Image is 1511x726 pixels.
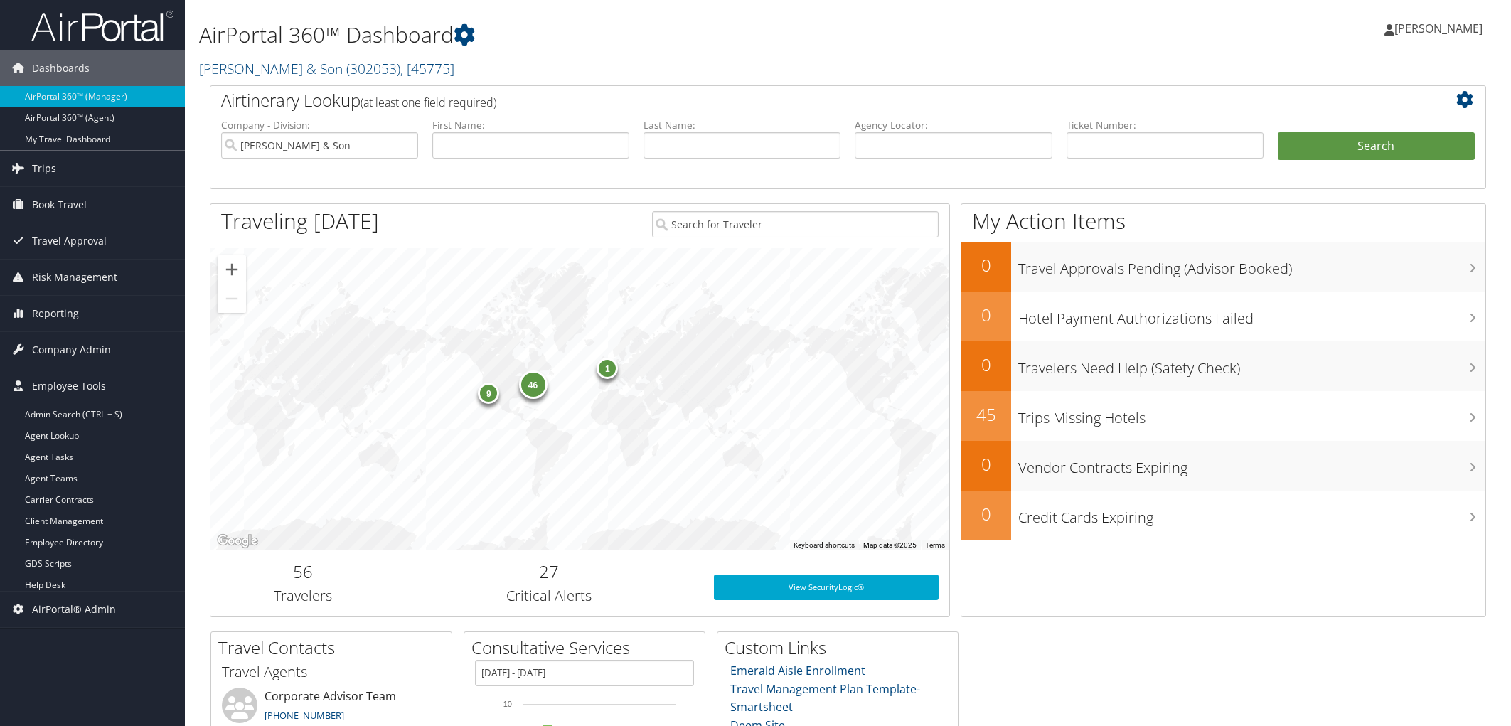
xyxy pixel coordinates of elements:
[32,50,90,86] span: Dashboards
[652,211,939,237] input: Search for Traveler
[961,452,1011,476] h2: 0
[222,662,441,682] h3: Travel Agents
[32,592,116,627] span: AirPortal® Admin
[961,353,1011,377] h2: 0
[221,586,385,606] h3: Travelers
[221,206,379,236] h1: Traveling [DATE]
[221,560,385,584] h2: 56
[863,541,917,549] span: Map data ©2025
[1018,451,1485,478] h3: Vendor Contracts Expiring
[1018,301,1485,329] h3: Hotel Payment Authorizations Failed
[644,118,840,132] label: Last Name:
[730,681,920,715] a: Travel Management Plan Template- Smartsheet
[961,206,1485,236] h1: My Action Items
[32,260,117,295] span: Risk Management
[218,284,246,313] button: Zoom out
[1018,351,1485,378] h3: Travelers Need Help (Safety Check)
[361,95,496,110] span: (at least one field required)
[32,151,56,186] span: Trips
[32,296,79,331] span: Reporting
[794,540,855,550] button: Keyboard shortcuts
[1018,501,1485,528] h3: Credit Cards Expiring
[961,402,1011,427] h2: 45
[218,255,246,284] button: Zoom in
[519,370,548,398] div: 46
[32,223,107,259] span: Travel Approval
[714,575,939,600] a: View SecurityLogic®
[400,59,454,78] span: , [ 45775 ]
[503,700,512,708] tspan: 10
[597,358,619,379] div: 1
[199,59,454,78] a: [PERSON_NAME] & Son
[214,532,261,550] a: Open this area in Google Maps (opens a new window)
[32,368,106,404] span: Employee Tools
[961,502,1011,526] h2: 0
[432,118,629,132] label: First Name:
[265,709,344,722] a: [PHONE_NUMBER]
[855,118,1052,132] label: Agency Locator:
[31,9,173,43] img: airportal-logo.png
[406,586,693,606] h3: Critical Alerts
[961,253,1011,277] h2: 0
[32,187,87,223] span: Book Travel
[1384,7,1497,50] a: [PERSON_NAME]
[1394,21,1483,36] span: [PERSON_NAME]
[961,491,1485,540] a: 0Credit Cards Expiring
[1278,132,1475,161] button: Search
[961,391,1485,441] a: 45Trips Missing Hotels
[730,663,865,678] a: Emerald Aisle Enrollment
[961,242,1485,292] a: 0Travel Approvals Pending (Advisor Booked)
[221,118,418,132] label: Company - Division:
[221,88,1369,112] h2: Airtinerary Lookup
[214,532,261,550] img: Google
[406,560,693,584] h2: 27
[1018,401,1485,428] h3: Trips Missing Hotels
[32,332,111,368] span: Company Admin
[1067,118,1264,132] label: Ticket Number:
[1018,252,1485,279] h3: Travel Approvals Pending (Advisor Booked)
[346,59,400,78] span: ( 302053 )
[725,636,958,660] h2: Custom Links
[199,20,1064,50] h1: AirPortal 360™ Dashboard
[218,636,452,660] h2: Travel Contacts
[961,341,1485,391] a: 0Travelers Need Help (Safety Check)
[479,383,500,404] div: 9
[925,541,945,549] a: Terms (opens in new tab)
[471,636,705,660] h2: Consultative Services
[961,441,1485,491] a: 0Vendor Contracts Expiring
[961,292,1485,341] a: 0Hotel Payment Authorizations Failed
[961,303,1011,327] h2: 0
